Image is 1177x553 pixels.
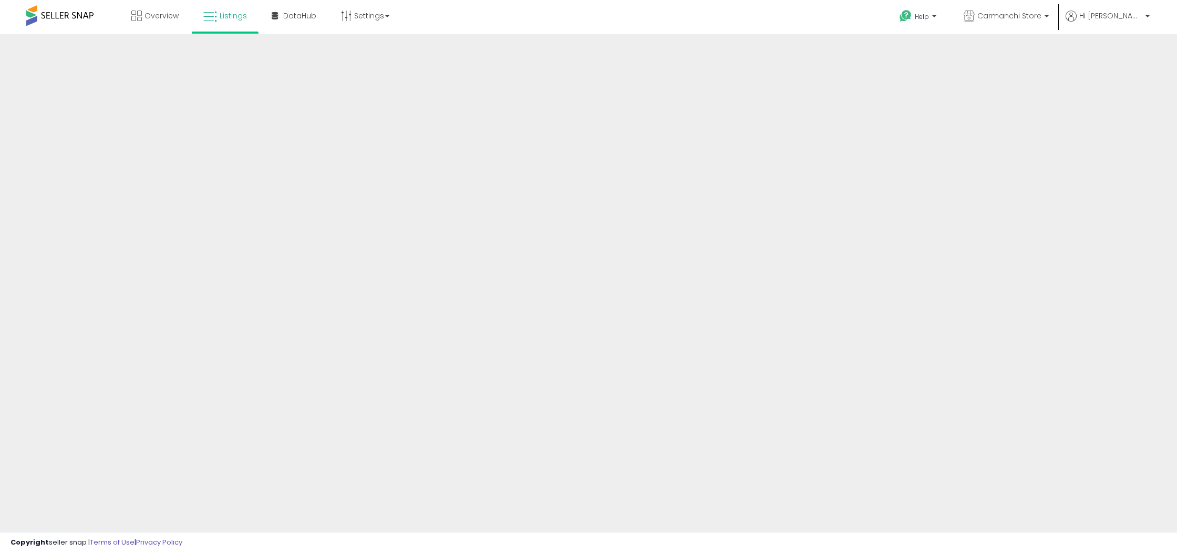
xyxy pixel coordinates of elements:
[144,11,179,21] span: Overview
[1079,11,1142,21] span: Hi [PERSON_NAME]
[899,9,912,23] i: Get Help
[283,11,316,21] span: DataHub
[977,11,1041,21] span: Carmanchi Store
[220,11,247,21] span: Listings
[915,12,929,21] span: Help
[891,2,947,34] a: Help
[1066,11,1150,34] a: Hi [PERSON_NAME]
